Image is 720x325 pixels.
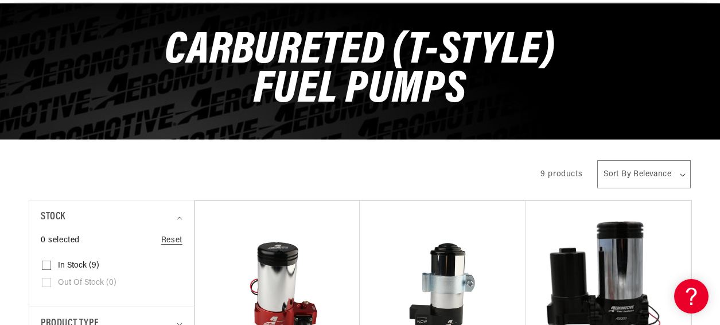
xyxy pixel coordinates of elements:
span: Out of stock (0) [58,278,116,288]
span: In stock (9) [58,261,99,271]
span: Carbureted (T-Style) Fuel Pumps [165,29,555,113]
span: 9 products [540,170,582,179]
span: Stock [41,209,65,226]
summary: Stock (0 selected) [41,200,182,234]
a: Reset [161,234,182,247]
span: 0 selected [41,234,80,247]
